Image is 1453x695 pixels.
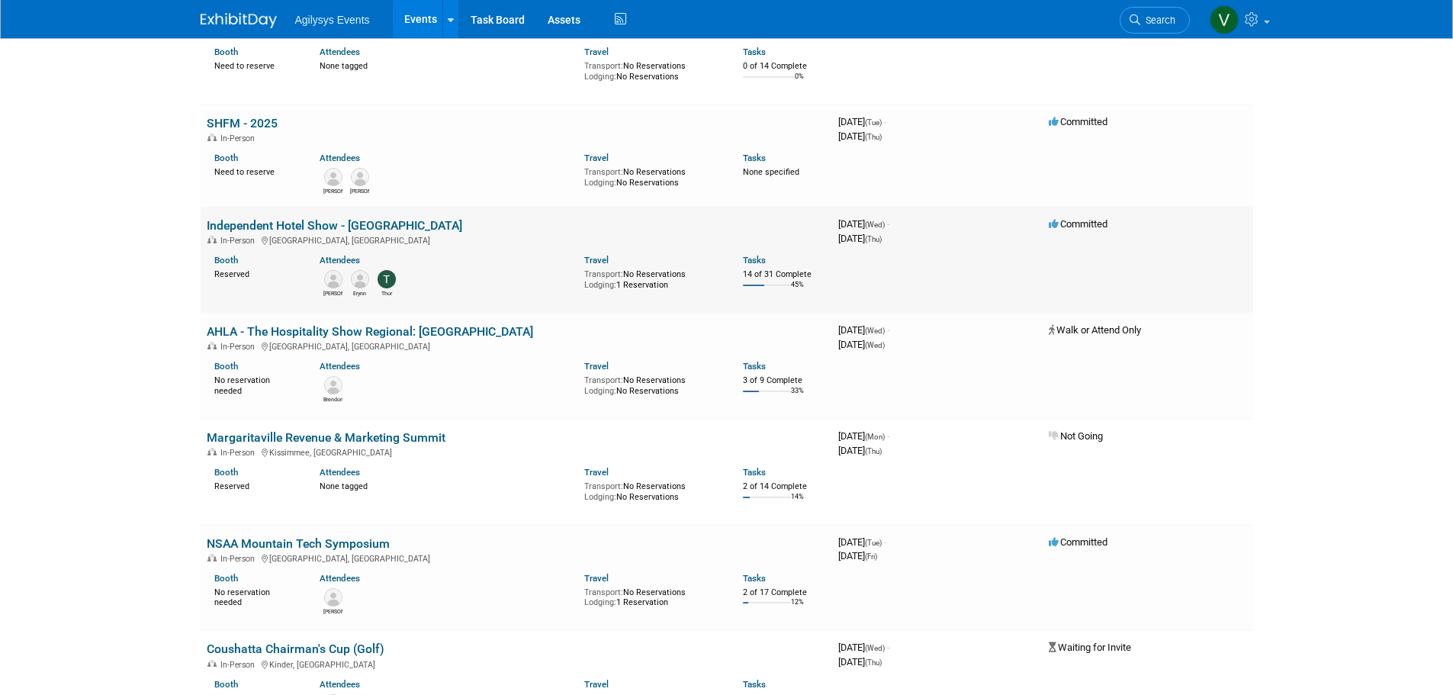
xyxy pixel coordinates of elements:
[207,552,826,564] div: [GEOGRAPHIC_DATA], [GEOGRAPHIC_DATA]
[584,164,720,188] div: No Reservations No Reservations
[214,361,238,372] a: Booth
[865,341,885,349] span: (Wed)
[743,153,766,163] a: Tasks
[214,58,297,72] div: Need to reserve
[377,288,396,298] div: Thor Hansen
[584,280,616,290] span: Lodging:
[887,324,889,336] span: -
[207,658,826,670] div: Kinder, [GEOGRAPHIC_DATA]
[323,288,342,298] div: Meghan Smith
[207,236,217,243] img: In-Person Event
[324,168,342,186] img: Brian Miller
[584,587,623,597] span: Transport:
[214,467,238,478] a: Booth
[320,679,360,690] a: Attendees
[207,218,462,233] a: Independent Hotel Show - [GEOGRAPHIC_DATA]
[584,481,623,491] span: Transport:
[207,448,217,455] img: In-Person Event
[214,478,297,492] div: Reserved
[324,270,342,288] img: Meghan Smith
[320,153,360,163] a: Attendees
[584,167,623,177] span: Transport:
[584,178,616,188] span: Lodging:
[1210,5,1239,34] img: Vaitiare Munoz
[865,552,877,561] span: (Fri)
[838,339,885,350] span: [DATE]
[865,327,885,335] span: (Wed)
[351,270,369,288] img: Erynn Torrenga
[295,14,370,26] span: Agilysys Events
[887,218,889,230] span: -
[865,220,885,229] span: (Wed)
[584,386,616,396] span: Lodging:
[350,288,369,298] div: Erynn Torrenga
[865,447,882,455] span: (Thu)
[865,118,882,127] span: (Tue)
[838,536,886,548] span: [DATE]
[584,266,720,290] div: No Reservations 1 Reservation
[207,339,826,352] div: [GEOGRAPHIC_DATA], [GEOGRAPHIC_DATA]
[324,588,342,607] img: Lindsey Fundine
[743,269,826,280] div: 14 of 31 Complete
[838,642,889,653] span: [DATE]
[743,679,766,690] a: Tasks
[214,584,297,608] div: No reservation needed
[584,153,609,163] a: Travel
[743,573,766,584] a: Tasks
[887,642,889,653] span: -
[584,72,616,82] span: Lodging:
[1049,116,1107,127] span: Committed
[220,342,259,352] span: In-Person
[214,573,238,584] a: Booth
[1049,536,1107,548] span: Committed
[584,467,609,478] a: Travel
[378,270,396,288] img: Thor Hansen
[584,492,616,502] span: Lodging:
[324,376,342,394] img: Brendon Mullen
[214,372,297,396] div: No reservation needed
[207,324,533,339] a: AHLA - The Hospitality Show Regional: [GEOGRAPHIC_DATA]
[220,660,259,670] span: In-Person
[350,186,369,195] div: Jim Brown
[584,61,623,71] span: Transport:
[220,448,259,458] span: In-Person
[584,361,609,372] a: Travel
[1049,324,1141,336] span: Walk or Attend Only
[884,116,886,127] span: -
[584,679,609,690] a: Travel
[207,233,826,246] div: [GEOGRAPHIC_DATA], [GEOGRAPHIC_DATA]
[1120,7,1190,34] a: Search
[207,430,445,445] a: Margaritaville Revenue & Marketing Summit
[838,430,889,442] span: [DATE]
[207,342,217,349] img: In-Person Event
[214,255,238,265] a: Booth
[584,573,609,584] a: Travel
[207,116,278,130] a: SHFM - 2025
[320,573,360,584] a: Attendees
[791,387,804,407] td: 33%
[351,168,369,186] img: Jim Brown
[743,255,766,265] a: Tasks
[865,539,882,547] span: (Tue)
[214,153,238,163] a: Booth
[207,536,390,551] a: NSAA Mountain Tech Symposium
[743,375,826,386] div: 3 of 9 Complete
[1049,218,1107,230] span: Committed
[865,658,882,667] span: (Thu)
[743,587,826,598] div: 2 of 17 Complete
[838,130,882,142] span: [DATE]
[865,433,885,441] span: (Mon)
[323,394,342,404] div: Brendon Mullen
[584,375,623,385] span: Transport:
[865,133,882,141] span: (Thu)
[838,656,882,668] span: [DATE]
[201,13,277,28] img: ExhibitDay
[1049,642,1131,653] span: Waiting for Invite
[220,134,259,143] span: In-Person
[584,58,720,82] div: No Reservations No Reservations
[584,584,720,608] div: No Reservations 1 Reservation
[838,116,886,127] span: [DATE]
[838,233,882,244] span: [DATE]
[584,597,616,607] span: Lodging:
[214,266,297,280] div: Reserved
